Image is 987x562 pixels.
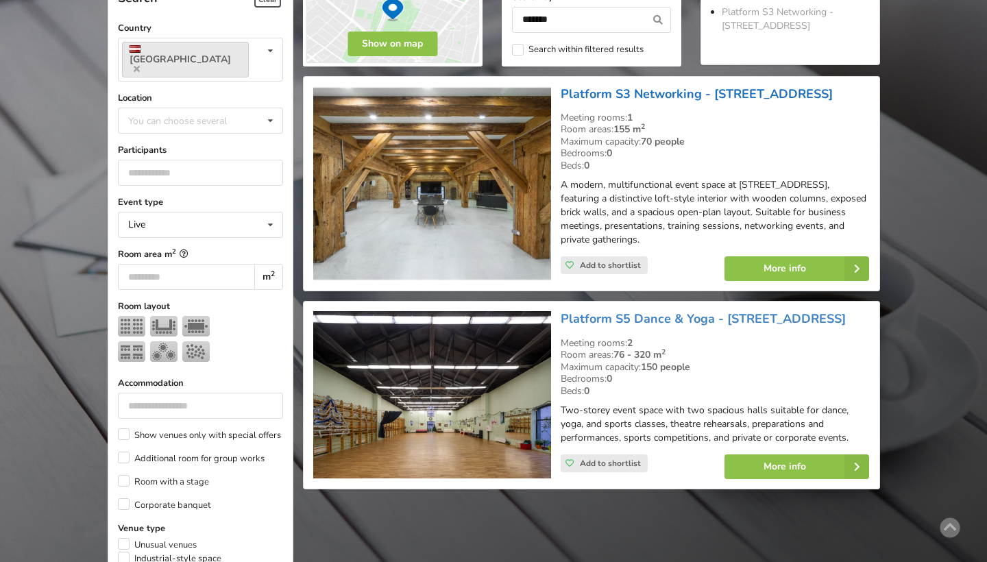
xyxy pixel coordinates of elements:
[118,341,145,362] img: Classroom
[118,475,209,489] label: Room with a stage
[118,538,197,552] label: Unusual venues
[128,220,145,230] div: Live
[561,337,869,350] div: Meeting rooms:
[724,454,869,479] a: More info
[118,247,283,261] label: Room area m
[561,373,869,385] div: Bedrooms:
[641,121,645,132] sup: 2
[118,498,211,512] label: Corporate banquet
[150,316,178,337] img: U-shape
[118,376,283,390] label: Accommodation
[182,316,210,337] img: Boardroom
[561,86,833,102] a: Platform S3 Networking - [STREET_ADDRESS]
[580,458,641,469] span: Add to shortlist
[118,143,283,157] label: Participants
[607,147,612,160] strong: 0
[182,341,210,362] img: Reception
[118,21,283,35] label: Country
[584,384,589,398] strong: 0
[561,310,846,327] a: Platform S5 Dance & Yoga - [STREET_ADDRESS]
[348,32,437,56] button: Show on map
[561,361,869,374] div: Maximum capacity:
[641,135,685,148] strong: 70 people
[118,316,145,337] img: Theater
[118,452,265,465] label: Additional room for group works
[512,44,644,56] label: Search within filtered results
[313,311,551,479] img: Unusual venues | Riga | Platform S5 Dance & Yoga - Spīķeru iela 5
[580,260,641,271] span: Add to shortlist
[661,347,666,357] sup: 2
[627,111,633,124] strong: 1
[172,247,176,256] sup: 2
[125,112,258,128] div: You can choose several
[118,428,281,442] label: Show venues only with special offers
[561,147,869,160] div: Bedrooms:
[561,385,869,398] div: Beds:
[118,300,283,313] label: Room layout
[584,159,589,172] strong: 0
[150,341,178,362] img: Banquet
[254,264,282,290] div: m
[313,86,551,282] img: Unusual venues | Riga | Platform S3 Networking - Spīķeru iela 3
[271,269,275,279] sup: 2
[118,91,283,105] label: Location
[561,123,869,136] div: Room areas:
[561,404,869,445] p: Two-storey event space with two spacious halls suitable for dance, yoga, and sports classes, thea...
[122,42,249,77] a: [GEOGRAPHIC_DATA]
[118,522,283,535] label: Venue type
[607,372,612,385] strong: 0
[561,160,869,172] div: Beds:
[641,361,690,374] strong: 150 people
[627,337,633,350] strong: 2
[722,5,833,32] a: Platform S3 Networking - [STREET_ADDRESS]
[561,112,869,124] div: Meeting rooms:
[561,349,869,361] div: Room areas:
[118,195,283,209] label: Event type
[613,348,666,361] strong: 76 - 320 m
[561,136,869,148] div: Maximum capacity:
[561,178,869,247] p: A modern, multifunctional event space at [STREET_ADDRESS], featuring a distinctive loft-style int...
[724,256,869,281] a: More info
[613,123,645,136] strong: 155 m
